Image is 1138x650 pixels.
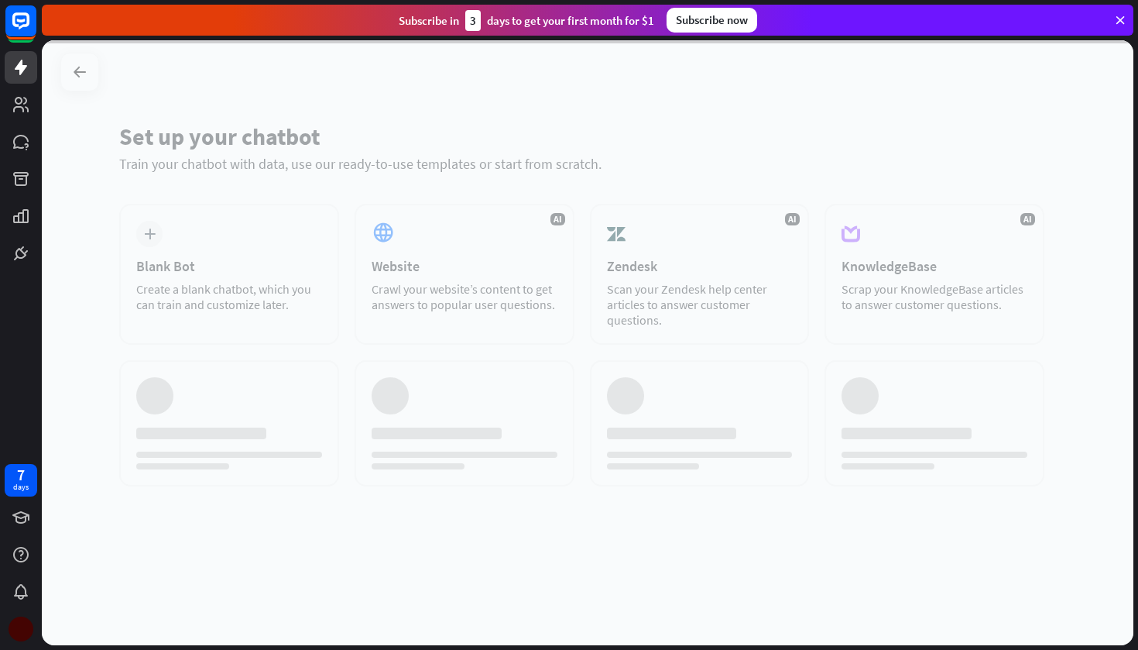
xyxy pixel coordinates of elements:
div: 7 [17,468,25,482]
a: 7 days [5,464,37,497]
div: days [13,482,29,493]
div: Subscribe in days to get your first month for $1 [399,10,654,31]
div: 3 [465,10,481,31]
div: Subscribe now [667,8,757,33]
